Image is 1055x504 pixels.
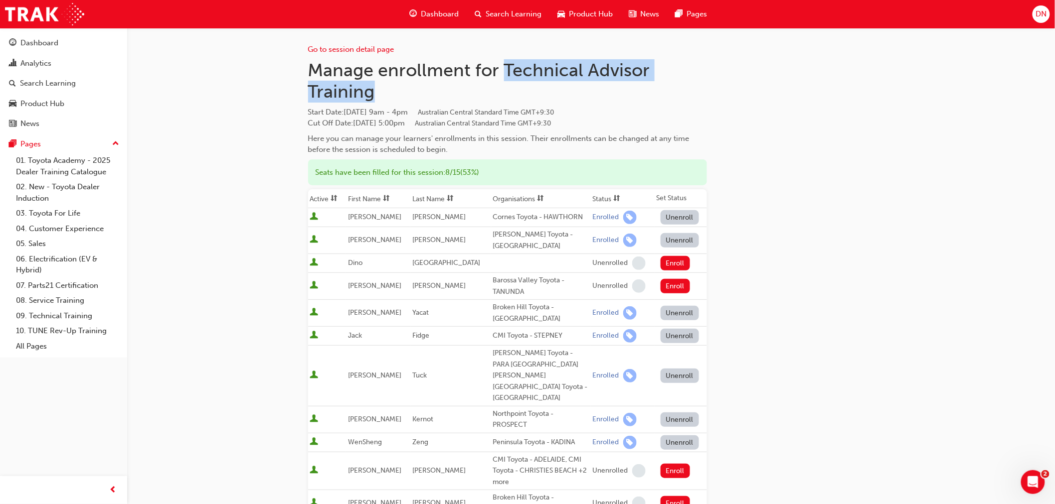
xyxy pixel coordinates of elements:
a: search-iconSearch Learning [467,4,550,24]
a: 03. Toyota For Life [12,206,123,221]
span: User is active [310,258,319,268]
span: prev-icon [110,484,117,497]
span: User is active [310,414,319,424]
th: Set Status [655,189,707,208]
button: Unenroll [661,329,700,343]
button: Enroll [661,279,691,293]
button: DN [1033,5,1050,23]
div: Enrolled [593,236,619,245]
span: sorting-icon [447,195,454,203]
a: Analytics [4,54,123,73]
span: [PERSON_NAME] [348,236,401,244]
span: guage-icon [410,8,417,20]
div: Enrolled [593,438,619,447]
a: Dashboard [4,34,123,52]
a: 01. Toyota Academy - 2025 Dealer Training Catalogue [12,153,123,179]
div: Here you can manage your learners' enrollments in this session. Their enrollments can be changed ... [308,133,707,155]
div: News [20,118,39,129]
span: learningRecordVerb_ENROLL-icon [623,211,637,224]
a: 09. Technical Training [12,308,123,324]
div: Enrolled [593,371,619,380]
div: Seats have been filled for this session : 8 / 15 ( 53% ) [308,159,707,186]
span: learningRecordVerb_ENROLL-icon [623,369,637,382]
span: news-icon [9,120,16,128]
span: Tuck [412,371,427,379]
div: Broken Hill Toyota - [GEOGRAPHIC_DATA] [493,302,589,324]
th: Toggle SortBy [491,189,591,208]
span: [DATE] 9am - 4pm [344,108,554,117]
span: WenSheng [348,438,382,446]
div: Analytics [20,58,51,69]
span: Jack [348,331,362,340]
span: User is active [310,331,319,341]
span: car-icon [558,8,565,20]
a: car-iconProduct Hub [550,4,621,24]
span: User is active [310,212,319,222]
span: Dino [348,258,362,267]
a: 06. Electrification (EV & Hybrid) [12,252,123,278]
th: Toggle SortBy [346,189,410,208]
div: Unenrolled [593,466,628,476]
button: Unenroll [661,210,700,225]
span: Pages [687,8,707,20]
span: Zeng [412,438,428,446]
span: Australian Central Standard Time GMT+9:30 [415,119,551,127]
span: User is active [310,371,319,380]
a: Search Learning [4,74,123,93]
span: 2 [1042,470,1050,478]
a: 07. Parts21 Certification [12,278,123,293]
div: Pages [20,138,41,150]
span: guage-icon [9,39,16,48]
span: [PERSON_NAME] [348,308,401,317]
a: 04. Customer Experience [12,221,123,237]
span: search-icon [475,8,482,20]
button: Unenroll [661,306,700,320]
a: Product Hub [4,95,123,113]
span: [PERSON_NAME] [412,281,466,290]
span: [PERSON_NAME] [348,213,401,221]
span: Australian Central Standard Time GMT+9:30 [418,108,554,117]
div: Enrolled [593,415,619,424]
span: [PERSON_NAME] [412,236,466,244]
span: Dashboard [421,8,459,20]
span: Fidge [412,331,429,340]
a: Go to session detail page [308,45,394,54]
span: Kernot [412,415,433,423]
button: Pages [4,135,123,153]
span: User is active [310,235,319,245]
span: Start Date : [308,107,707,118]
span: User is active [310,281,319,291]
span: sorting-icon [614,195,621,203]
span: Yacat [412,308,429,317]
div: [PERSON_NAME] Toyota - PARA [GEOGRAPHIC_DATA][PERSON_NAME][GEOGRAPHIC_DATA] Toyota - [GEOGRAPHIC_... [493,348,589,404]
img: Trak [5,3,84,25]
span: [PERSON_NAME] [348,281,401,290]
span: User is active [310,437,319,447]
div: Unenrolled [593,281,628,291]
span: Search Learning [486,8,542,20]
h1: Manage enrollment for Technical Advisor Training [308,59,707,103]
div: Barossa Valley Toyota - TANUNDA [493,275,589,297]
span: learningRecordVerb_ENROLL-icon [623,329,637,343]
div: Cornes Toyota - HAWTHORN [493,212,589,223]
a: guage-iconDashboard [402,4,467,24]
button: Unenroll [661,435,700,450]
a: 08. Service Training [12,293,123,308]
button: Unenroll [661,369,700,383]
div: CMI Toyota - STEPNEY [493,330,589,342]
div: Enrolled [593,331,619,341]
div: Unenrolled [593,258,628,268]
button: DashboardAnalyticsSearch LearningProduct HubNews [4,32,123,135]
span: learningRecordVerb_ENROLL-icon [623,413,637,426]
a: 02. New - Toyota Dealer Induction [12,179,123,206]
a: News [4,115,123,133]
span: learningRecordVerb_ENROLL-icon [623,436,637,449]
a: 05. Sales [12,236,123,252]
span: [PERSON_NAME] [348,415,401,423]
span: news-icon [629,8,637,20]
span: [PERSON_NAME] [348,371,401,379]
span: search-icon [9,79,16,88]
button: Unenroll [661,233,700,248]
div: Product Hub [20,98,64,110]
